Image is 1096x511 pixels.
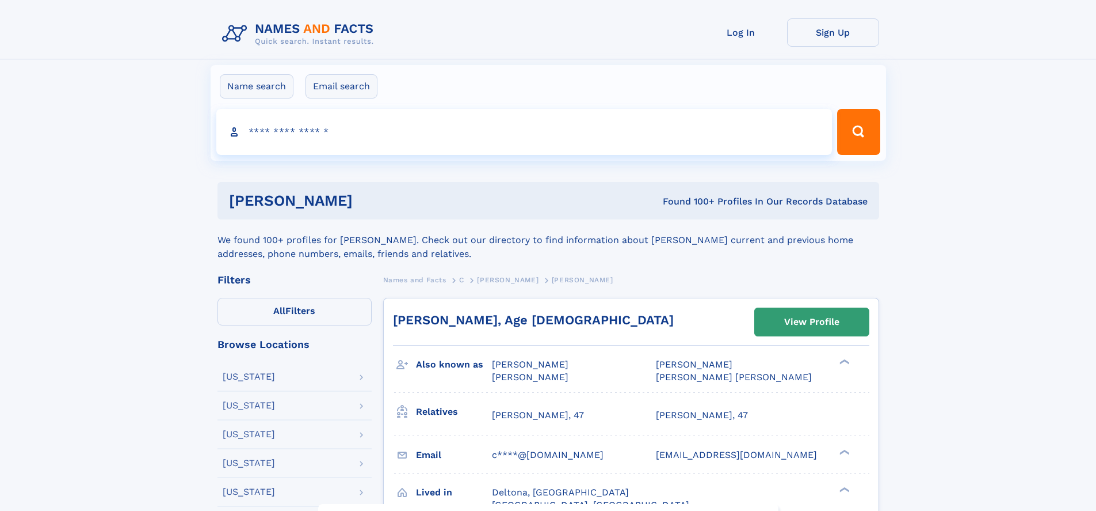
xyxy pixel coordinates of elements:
input: search input [216,109,832,155]
div: [US_STATE] [223,430,275,439]
div: ❯ [837,358,850,366]
a: Names and Facts [383,272,446,287]
span: Deltona, [GEOGRAPHIC_DATA] [492,487,629,498]
div: [US_STATE] [223,459,275,468]
a: [PERSON_NAME], 47 [492,409,584,422]
a: Sign Up [787,18,879,47]
span: [PERSON_NAME] [492,359,568,370]
span: [GEOGRAPHIC_DATA], [GEOGRAPHIC_DATA] [492,499,689,510]
div: ❯ [837,448,850,456]
label: Name search [220,74,293,99]
h3: Relatives [416,402,492,422]
a: [PERSON_NAME], Age [DEMOGRAPHIC_DATA] [393,313,674,327]
span: C [459,276,464,284]
div: ❯ [837,486,850,493]
a: [PERSON_NAME] [477,272,539,287]
a: [PERSON_NAME], 47 [656,409,748,422]
button: Search Button [837,109,880,155]
span: [PERSON_NAME] [656,359,732,370]
h1: [PERSON_NAME] [229,194,508,208]
span: [PERSON_NAME] [PERSON_NAME] [656,372,812,383]
a: Log In [695,18,787,47]
h3: Also known as [416,355,492,374]
a: View Profile [755,308,869,336]
a: C [459,272,464,287]
div: [US_STATE] [223,372,275,381]
img: Logo Names and Facts [217,18,383,50]
div: Found 100+ Profiles In Our Records Database [507,195,868,208]
div: [US_STATE] [223,401,275,410]
label: Email search [305,74,377,99]
h3: Lived in [416,483,492,502]
h3: Email [416,445,492,465]
span: [PERSON_NAME] [477,276,539,284]
div: [US_STATE] [223,487,275,497]
div: Browse Locations [217,339,372,350]
div: View Profile [784,309,839,335]
span: [EMAIL_ADDRESS][DOMAIN_NAME] [656,449,817,460]
label: Filters [217,298,372,325]
span: All [273,305,285,316]
div: We found 100+ profiles for [PERSON_NAME]. Check out our directory to find information about [PERS... [217,219,879,261]
div: Filters [217,275,372,285]
span: [PERSON_NAME] [492,372,568,383]
span: [PERSON_NAME] [552,276,613,284]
